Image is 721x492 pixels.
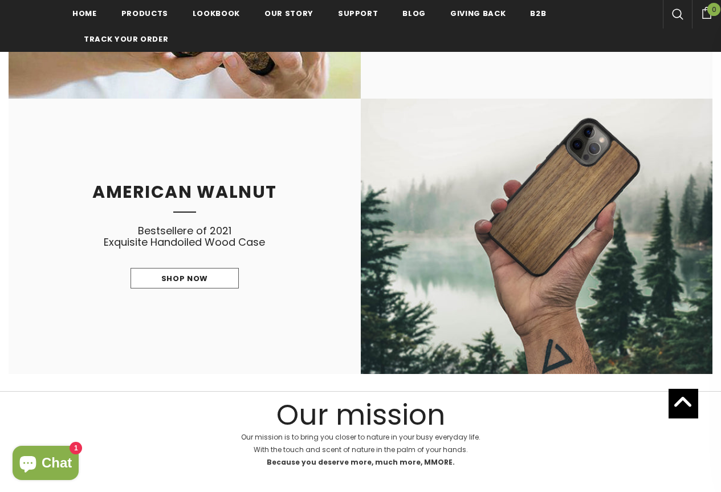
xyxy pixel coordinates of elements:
[264,8,313,19] span: Our Story
[193,8,240,19] span: Lookbook
[530,8,546,19] span: B2B
[161,273,208,284] span: Shop Now
[92,180,277,204] span: American Walnut
[72,8,97,19] span: Home
[104,223,265,249] span: Bestsellere of 2021 Exquisite Handoiled Wood Case
[9,446,82,483] inbox-online-store-chat: Shopify online store chat
[692,5,721,19] a: 0
[402,8,426,19] span: Blog
[450,8,506,19] span: Giving back
[338,8,378,19] span: support
[121,8,168,19] span: Products
[241,432,480,467] span: Our mission is to bring you closer to nature in your busy everyday life. With the touch and scent...
[131,268,239,288] a: Shop Now
[84,26,168,51] a: Track your order
[707,3,720,16] span: 0
[84,34,168,44] span: Track your order
[267,457,455,467] b: Because you deserve more, much more, MMORE.
[23,409,698,421] span: Our mission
